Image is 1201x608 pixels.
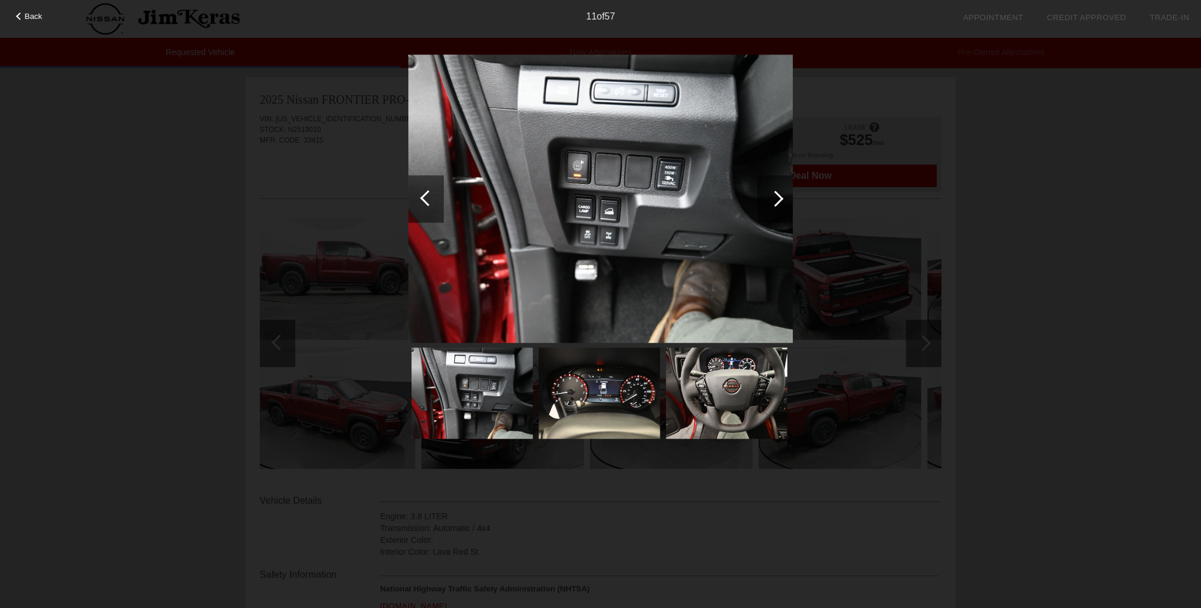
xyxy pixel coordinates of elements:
[25,12,43,21] span: Back
[1047,13,1126,22] a: Credit Approved
[586,11,597,21] span: 11
[538,348,660,439] img: 12.jpg
[666,348,787,439] img: 13.jpg
[411,348,532,439] img: 11.jpg
[1150,13,1189,22] a: Trade-In
[408,54,793,343] img: 11.jpg
[963,13,1023,22] a: Appointment
[605,11,615,21] span: 57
